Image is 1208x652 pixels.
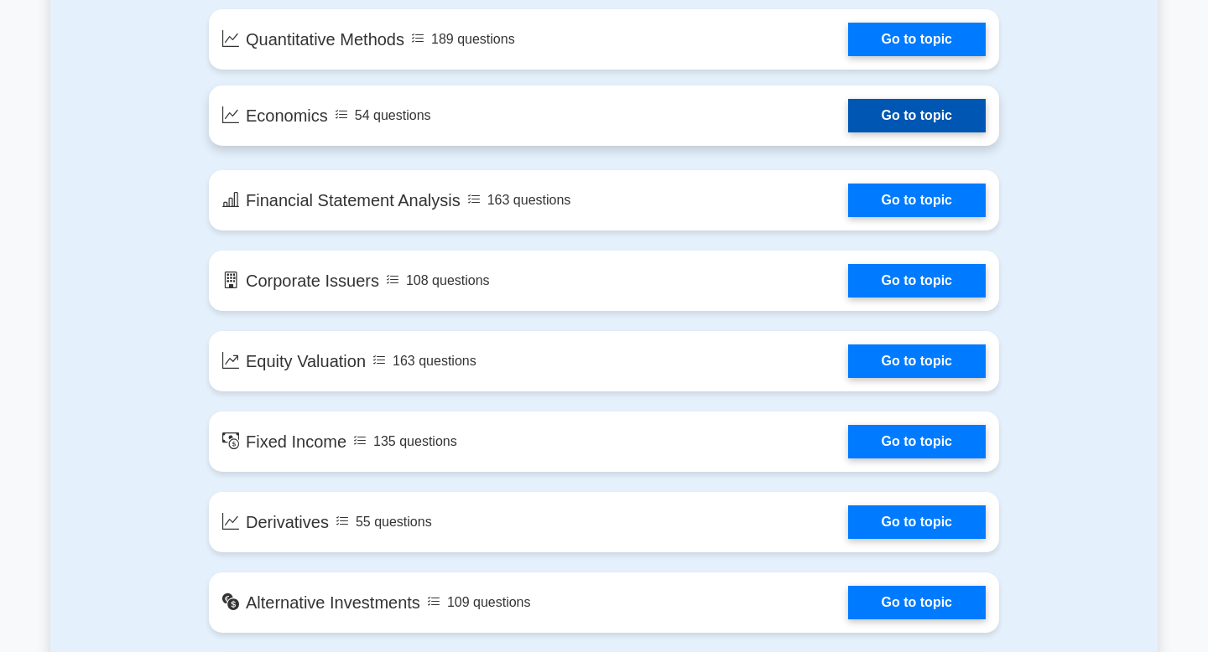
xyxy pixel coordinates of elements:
[848,586,986,619] a: Go to topic
[848,23,986,56] a: Go to topic
[848,344,986,378] a: Go to topic
[848,184,986,217] a: Go to topic
[848,425,986,458] a: Go to topic
[848,264,986,298] a: Go to topic
[848,505,986,539] a: Go to topic
[848,99,986,132] a: Go to topic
